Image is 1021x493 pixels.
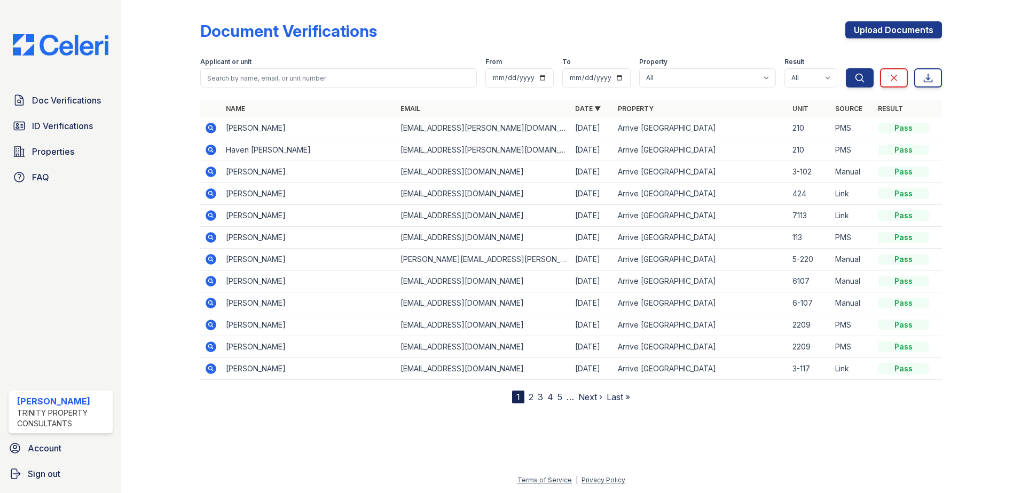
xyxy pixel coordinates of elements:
td: [PERSON_NAME] [222,249,396,271]
td: [DATE] [571,271,614,292]
td: [EMAIL_ADDRESS][DOMAIN_NAME] [396,205,571,227]
td: [EMAIL_ADDRESS][DOMAIN_NAME] [396,271,571,292]
td: 3-102 [788,161,831,183]
td: [PERSON_NAME][EMAIL_ADDRESS][PERSON_NAME][DOMAIN_NAME] [396,249,571,271]
td: Haven [PERSON_NAME] [222,139,396,161]
td: [EMAIL_ADDRESS][PERSON_NAME][DOMAIN_NAME] [396,117,571,139]
td: Arrive [GEOGRAPHIC_DATA] [614,227,788,249]
td: PMS [831,139,874,161]
a: Properties [9,141,113,162]
td: 3-117 [788,358,831,380]
td: [EMAIL_ADDRESS][PERSON_NAME][DOMAIN_NAME] [396,139,571,161]
td: Link [831,205,874,227]
span: FAQ [32,171,49,184]
td: Arrive [GEOGRAPHIC_DATA] [614,205,788,227]
td: Link [831,358,874,380]
td: Manual [831,161,874,183]
a: Last » [607,392,630,402]
td: Arrive [GEOGRAPHIC_DATA] [614,336,788,358]
td: 6-107 [788,292,831,314]
td: [DATE] [571,161,614,183]
a: Name [226,105,245,113]
a: Terms of Service [517,476,572,484]
td: [PERSON_NAME] [222,161,396,183]
td: 7113 [788,205,831,227]
td: [EMAIL_ADDRESS][DOMAIN_NAME] [396,292,571,314]
td: Arrive [GEOGRAPHIC_DATA] [614,358,788,380]
td: [PERSON_NAME] [222,227,396,249]
a: 5 [557,392,562,402]
td: [PERSON_NAME] [222,205,396,227]
td: 2209 [788,314,831,336]
td: [DATE] [571,336,614,358]
label: From [485,58,502,66]
a: Doc Verifications [9,90,113,111]
a: 3 [538,392,543,402]
div: [PERSON_NAME] [17,395,108,408]
div: Pass [878,276,929,287]
a: Unit [792,105,808,113]
td: [DATE] [571,205,614,227]
div: Pass [878,210,929,221]
td: PMS [831,336,874,358]
div: Pass [878,145,929,155]
span: Sign out [28,467,60,480]
div: Pass [878,188,929,199]
td: 210 [788,139,831,161]
label: Property [639,58,667,66]
div: Trinity Property Consultants [17,408,108,429]
a: Privacy Policy [582,476,625,484]
td: [DATE] [571,314,614,336]
td: [PERSON_NAME] [222,292,396,314]
a: Email [400,105,420,113]
div: Pass [878,166,929,177]
td: Manual [831,292,874,314]
td: [PERSON_NAME] [222,183,396,205]
td: 6107 [788,271,831,292]
td: [EMAIL_ADDRESS][DOMAIN_NAME] [396,336,571,358]
td: [PERSON_NAME] [222,358,396,380]
a: 4 [547,392,553,402]
td: [EMAIL_ADDRESS][DOMAIN_NAME] [396,358,571,380]
td: PMS [831,314,874,336]
td: [DATE] [571,183,614,205]
td: [EMAIL_ADDRESS][DOMAIN_NAME] [396,183,571,205]
td: [PERSON_NAME] [222,314,396,336]
td: Manual [831,271,874,292]
td: Arrive [GEOGRAPHIC_DATA] [614,292,788,314]
a: Result [878,105,903,113]
span: Doc Verifications [32,94,101,107]
td: [DATE] [571,249,614,271]
span: Properties [32,145,74,158]
a: Source [835,105,862,113]
a: Upload Documents [845,21,942,38]
div: | [576,476,578,484]
span: … [567,391,574,403]
td: 113 [788,227,831,249]
a: ID Verifications [9,115,113,137]
label: To [562,58,571,66]
td: [EMAIL_ADDRESS][DOMAIN_NAME] [396,227,571,249]
td: Arrive [GEOGRAPHIC_DATA] [614,249,788,271]
td: PMS [831,227,874,249]
td: PMS [831,117,874,139]
div: Pass [878,232,929,243]
td: [DATE] [571,358,614,380]
div: 1 [512,391,524,403]
label: Applicant or unit [200,58,252,66]
div: Pass [878,341,929,352]
div: Pass [878,254,929,265]
td: [DATE] [571,139,614,161]
span: ID Verifications [32,120,93,132]
td: Manual [831,249,874,271]
td: 210 [788,117,831,139]
td: 2209 [788,336,831,358]
td: Arrive [GEOGRAPHIC_DATA] [614,117,788,139]
a: Next › [578,392,602,402]
td: Arrive [GEOGRAPHIC_DATA] [614,314,788,336]
button: Sign out [4,463,117,484]
td: [DATE] [571,227,614,249]
td: [PERSON_NAME] [222,336,396,358]
a: Account [4,438,117,459]
div: Document Verifications [200,21,377,41]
